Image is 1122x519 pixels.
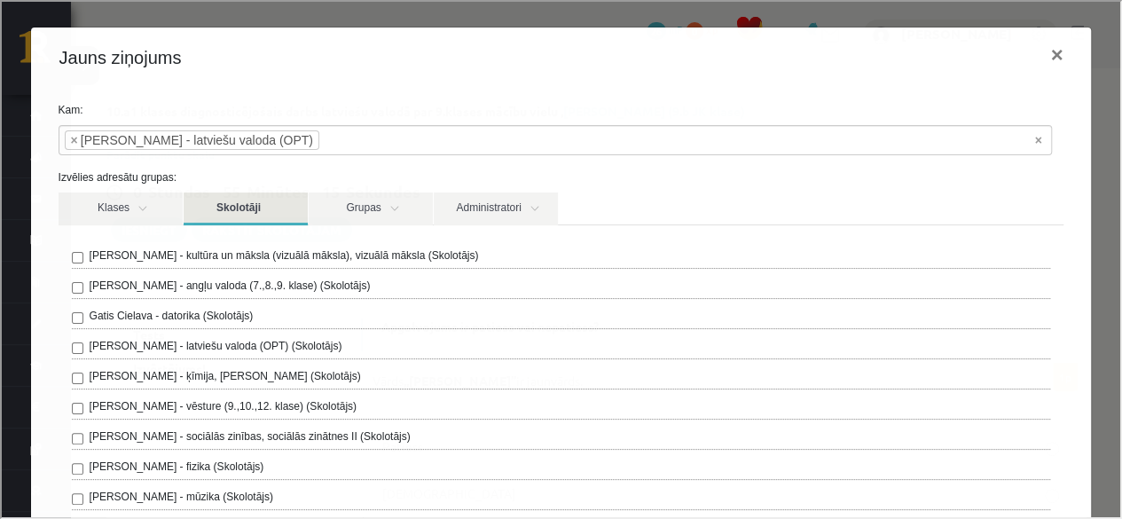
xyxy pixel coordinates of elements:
span: Noņemt visus vienumus [1032,130,1040,147]
label: [PERSON_NAME] - ķīmija, [PERSON_NAME] (Skolotājs) [88,366,359,382]
a: Grupas [307,191,431,224]
h4: Jauns ziņojums [58,43,180,69]
label: Kam: [43,100,1076,116]
label: Izvēlies adresātu grupas: [43,168,1076,184]
label: [PERSON_NAME] - fizika (Skolotājs) [88,457,263,473]
label: [PERSON_NAME] - latviešu valoda (OPT) (Skolotājs) [88,336,341,352]
a: Skolotāji [182,191,306,224]
a: Klases [57,191,181,224]
a: Administratori [432,191,556,224]
label: [PERSON_NAME] - angļu valoda (7.,8.,9. klase) (Skolotājs) [88,276,369,292]
button: × [1034,28,1075,78]
label: [PERSON_NAME] - kultūra un māksla (vizuālā māksla), vizuālā māksla (Skolotājs) [88,246,477,262]
span: × [69,130,76,147]
li: Laila Jirgensone - latviešu valoda (OPT) [63,129,318,148]
label: [PERSON_NAME] - vēsture (9.,10.,12. klase) (Skolotājs) [88,397,355,413]
body: Bagātinātā teksta redaktors, wiswyg-editor-47363756685860-1756884021-184 [18,18,986,36]
label: [PERSON_NAME] - mūzika (Skolotājs) [88,487,271,503]
label: Gatis Cielava - datorika (Skolotājs) [88,306,252,322]
label: [PERSON_NAME] - sociālās zinības, sociālās zinātnes II (Skolotājs) [88,427,409,443]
